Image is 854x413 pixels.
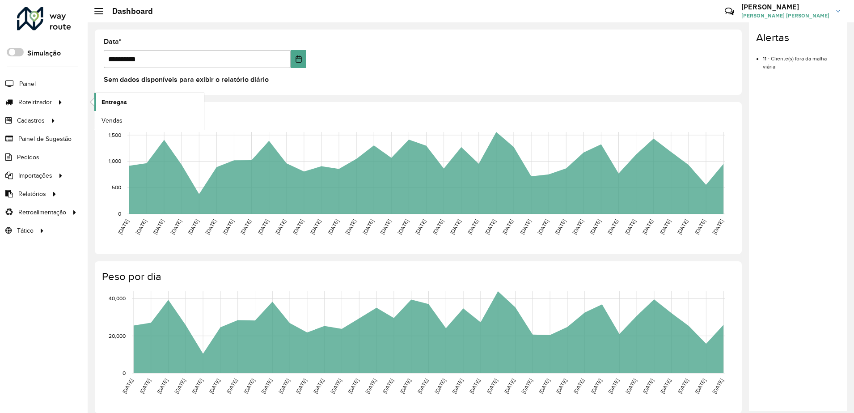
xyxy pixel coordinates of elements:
[103,6,153,16] h2: Dashboard
[104,36,122,47] label: Data
[17,116,45,125] span: Cadastros
[169,218,182,235] text: [DATE]
[17,226,34,235] span: Tático
[112,184,121,190] text: 500
[607,377,620,394] text: [DATE]
[18,134,72,144] span: Painel de Sugestão
[756,31,840,44] h4: Alertas
[364,377,377,394] text: [DATE]
[109,158,121,164] text: 1,000
[451,377,464,394] text: [DATE]
[449,218,462,235] text: [DATE]
[187,218,200,235] text: [DATE]
[243,377,256,394] text: [DATE]
[204,218,217,235] text: [DATE]
[589,218,602,235] text: [DATE]
[676,218,689,235] text: [DATE]
[292,218,304,235] text: [DATE]
[123,370,126,376] text: 0
[101,98,127,107] span: Entregas
[555,377,568,394] text: [DATE]
[19,79,36,89] span: Painel
[121,377,134,394] text: [DATE]
[278,377,291,394] text: [DATE]
[571,218,584,235] text: [DATE]
[274,218,287,235] text: [DATE]
[399,377,412,394] text: [DATE]
[118,211,121,217] text: 0
[466,218,479,235] text: [DATE]
[344,218,357,235] text: [DATE]
[625,377,638,394] text: [DATE]
[173,377,186,394] text: [DATE]
[327,218,340,235] text: [DATE]
[711,218,724,235] text: [DATE]
[431,218,444,235] text: [DATE]
[659,218,672,235] text: [DATE]
[347,377,360,394] text: [DATE]
[295,377,308,394] text: [DATE]
[484,218,497,235] text: [DATE]
[102,270,733,283] h4: Peso por dia
[291,50,306,68] button: Choose Date
[676,377,689,394] text: [DATE]
[109,295,126,301] text: 40,000
[104,74,269,85] label: Sem dados disponíveis para exibir o relatório diário
[330,377,342,394] text: [DATE]
[257,218,270,235] text: [DATE]
[208,377,221,394] text: [DATE]
[659,377,672,394] text: [DATE]
[606,218,619,235] text: [DATE]
[18,171,52,180] span: Importações
[434,377,447,394] text: [DATE]
[414,218,427,235] text: [DATE]
[590,377,603,394] text: [DATE]
[519,218,532,235] text: [DATE]
[503,377,516,394] text: [DATE]
[694,377,707,394] text: [DATE]
[260,377,273,394] text: [DATE]
[94,93,204,111] a: Entregas
[101,116,123,125] span: Vendas
[134,218,147,235] text: [DATE]
[139,377,152,394] text: [DATE]
[642,377,655,394] text: [DATE]
[572,377,585,394] text: [DATE]
[711,377,724,394] text: [DATE]
[18,98,52,107] span: Roteirizador
[222,218,235,235] text: [DATE]
[624,218,637,235] text: [DATE]
[554,218,567,235] text: [DATE]
[94,111,204,129] a: Vendas
[18,208,66,217] span: Retroalimentação
[225,377,238,394] text: [DATE]
[117,218,130,235] text: [DATE]
[763,48,840,71] li: 11 - Cliente(s) fora da malha viária
[538,377,551,394] text: [DATE]
[152,218,165,235] text: [DATE]
[17,153,39,162] span: Pedidos
[312,377,325,394] text: [DATE]
[309,218,322,235] text: [DATE]
[741,12,829,20] span: [PERSON_NAME] [PERSON_NAME]
[416,377,429,394] text: [DATE]
[397,218,410,235] text: [DATE]
[109,132,121,138] text: 1,500
[362,218,375,235] text: [DATE]
[27,48,61,59] label: Simulação
[720,2,739,21] a: Contato Rápido
[379,218,392,235] text: [DATE]
[468,377,481,394] text: [DATE]
[109,332,126,338] text: 20,000
[741,3,829,11] h3: [PERSON_NAME]
[693,218,706,235] text: [DATE]
[486,377,499,394] text: [DATE]
[156,377,169,394] text: [DATE]
[18,189,46,199] span: Relatórios
[239,218,252,235] text: [DATE]
[520,377,533,394] text: [DATE]
[501,218,514,235] text: [DATE]
[191,377,204,394] text: [DATE]
[102,111,733,124] h4: Capacidade por dia
[381,377,394,394] text: [DATE]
